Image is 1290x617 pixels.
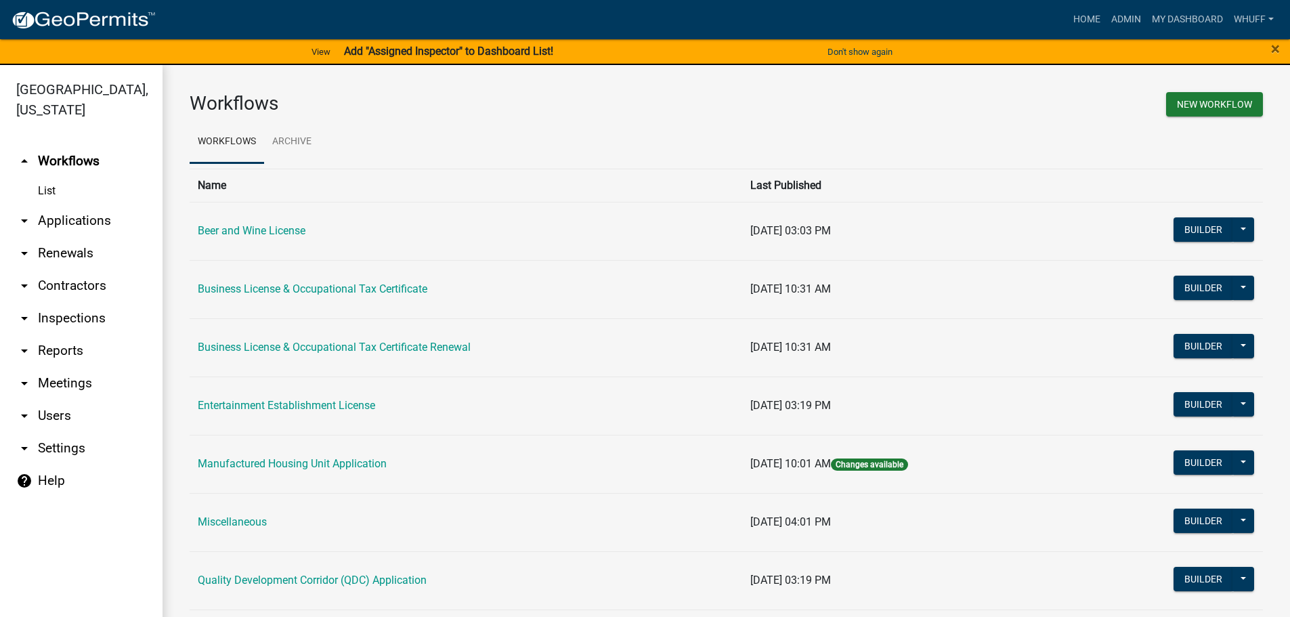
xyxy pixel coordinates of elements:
button: Builder [1174,509,1233,533]
span: [DATE] 10:31 AM [750,282,831,295]
i: arrow_drop_down [16,408,33,424]
span: Changes available [831,459,908,471]
a: Archive [264,121,320,164]
span: × [1271,39,1280,58]
a: Workflows [190,121,264,164]
th: Last Published [742,169,1075,202]
i: arrow_drop_up [16,153,33,169]
button: Builder [1174,276,1233,300]
th: Name [190,169,742,202]
h3: Workflows [190,92,716,115]
a: Miscellaneous [198,515,267,528]
i: arrow_drop_down [16,245,33,261]
a: Admin [1106,7,1146,33]
button: Builder [1174,567,1233,591]
i: arrow_drop_down [16,213,33,229]
button: Builder [1174,334,1233,358]
a: whuff [1228,7,1279,33]
span: [DATE] 03:19 PM [750,399,831,412]
a: Business License & Occupational Tax Certificate [198,282,427,295]
strong: Add "Assigned Inspector" to Dashboard List! [344,45,553,58]
i: arrow_drop_down [16,440,33,456]
a: Home [1068,7,1106,33]
span: [DATE] 04:01 PM [750,515,831,528]
span: [DATE] 10:01 AM [750,457,831,470]
button: Don't show again [822,41,898,63]
button: New Workflow [1166,92,1263,116]
i: arrow_drop_down [16,375,33,391]
button: Builder [1174,392,1233,417]
span: [DATE] 10:31 AM [750,341,831,354]
span: [DATE] 03:19 PM [750,574,831,587]
a: Quality Development Corridor (QDC) Application [198,574,427,587]
span: [DATE] 03:03 PM [750,224,831,237]
a: Entertainment Establishment License [198,399,375,412]
button: Builder [1174,217,1233,242]
a: Business License & Occupational Tax Certificate Renewal [198,341,471,354]
a: View [306,41,336,63]
i: arrow_drop_down [16,343,33,359]
i: arrow_drop_down [16,278,33,294]
a: Manufactured Housing Unit Application [198,457,387,470]
button: Close [1271,41,1280,57]
a: My Dashboard [1146,7,1228,33]
i: arrow_drop_down [16,310,33,326]
button: Builder [1174,450,1233,475]
a: Beer and Wine License [198,224,305,237]
i: help [16,473,33,489]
